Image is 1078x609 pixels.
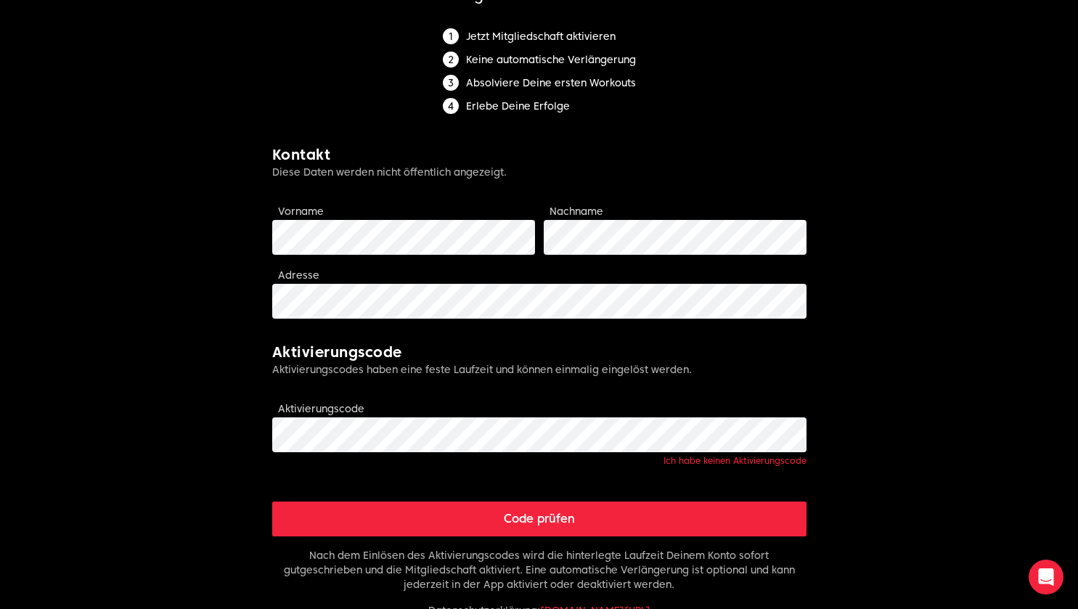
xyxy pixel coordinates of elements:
[272,502,807,536] button: Code prüfen
[278,269,319,281] label: Adresse
[272,165,807,179] p: Diese Daten werden nicht öffentlich angezeigt.
[1029,560,1063,594] div: Open Intercom Messenger
[272,144,807,165] h2: Kontakt
[278,205,324,217] label: Vorname
[272,362,807,377] p: Aktivierungscodes haben eine feste Laufzeit und können einmalig eingelöst werden.
[272,548,807,592] p: Nach dem Einlösen des Aktivierungscodes wird die hinterlegte Laufzeit Deinem Konto sofort gutgesc...
[443,98,636,114] li: Erlebe Deine Erfolge
[550,205,603,217] label: Nachname
[443,52,636,68] li: Keine automatische Verlängerung
[272,342,807,362] h2: Aktivierungscode
[443,75,636,91] li: Absolviere Deine ersten Workouts
[443,28,636,44] li: Jetzt Mitgliedschaft aktivieren
[663,455,807,466] a: Ich habe keinen Aktivierungscode
[278,403,364,414] label: Aktivierungscode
